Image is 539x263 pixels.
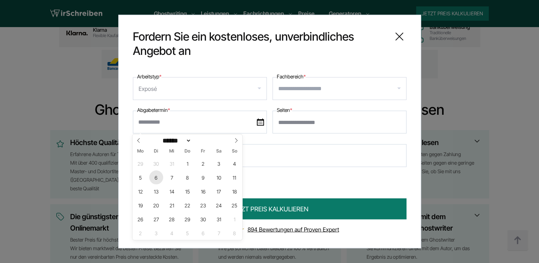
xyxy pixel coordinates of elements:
span: Januar 25, 2026 [227,198,241,212]
span: Februar 4, 2026 [165,226,179,240]
a: 894 Bewertungen auf Proven Expert [248,226,339,233]
label: Arbeitstyp [137,72,161,81]
span: Dezember 30, 2025 [149,156,163,170]
span: Januar 24, 2026 [212,198,226,212]
span: Di [148,149,164,154]
input: Year [191,137,215,144]
span: Januar 21, 2026 [165,198,179,212]
span: Januar 18, 2026 [227,184,241,198]
span: Januar 26, 2026 [134,212,147,226]
input: date [133,111,267,134]
span: Januar 16, 2026 [196,184,210,198]
label: Fachbereich [277,72,306,81]
span: Januar 19, 2026 [134,198,147,212]
span: Februar 6, 2026 [196,226,210,240]
span: Januar 4, 2026 [227,156,241,170]
span: Januar 29, 2026 [181,212,195,226]
img: date [257,119,264,126]
span: Fordern Sie ein kostenloses, unverbindliches Angebot an [133,30,387,58]
button: JETZT PREIS KALKULIEREN [133,198,406,220]
span: Februar 7, 2026 [212,226,226,240]
span: So [227,149,242,154]
span: Januar 10, 2026 [212,170,226,184]
span: Januar 12, 2026 [134,184,147,198]
span: Januar 31, 2026 [212,212,226,226]
span: Januar 28, 2026 [165,212,179,226]
select: Month [160,137,191,144]
span: Februar 5, 2026 [181,226,195,240]
span: Januar 23, 2026 [196,198,210,212]
span: Januar 27, 2026 [149,212,163,226]
span: Januar 14, 2026 [165,184,179,198]
span: Sa [211,149,227,154]
label: Abgabetermin [137,106,170,114]
span: Januar 17, 2026 [212,184,226,198]
span: Januar 5, 2026 [134,170,147,184]
span: Mo [133,149,148,154]
span: Januar 11, 2026 [227,170,241,184]
span: Februar 3, 2026 [149,226,163,240]
span: Januar 30, 2026 [196,212,210,226]
span: Januar 13, 2026 [149,184,163,198]
span: Do [180,149,195,154]
span: Februar 2, 2026 [134,226,147,240]
span: Februar 8, 2026 [227,226,241,240]
span: Januar 9, 2026 [196,170,210,184]
span: Januar 1, 2026 [181,156,195,170]
div: Exposé [139,83,157,94]
span: JETZT PREIS KALKULIEREN [231,204,309,214]
span: Dezember 31, 2025 [165,156,179,170]
label: Seiten [277,106,292,114]
span: Januar 2, 2026 [196,156,210,170]
span: Fr [195,149,211,154]
span: Mi [164,149,180,154]
span: Januar 20, 2026 [149,198,163,212]
span: Januar 22, 2026 [181,198,195,212]
span: Dezember 29, 2025 [134,156,147,170]
span: Januar 8, 2026 [181,170,195,184]
span: Januar 7, 2026 [165,170,179,184]
span: Januar 3, 2026 [212,156,226,170]
span: Januar 15, 2026 [181,184,195,198]
span: Februar 1, 2026 [227,212,241,226]
span: Januar 6, 2026 [149,170,163,184]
